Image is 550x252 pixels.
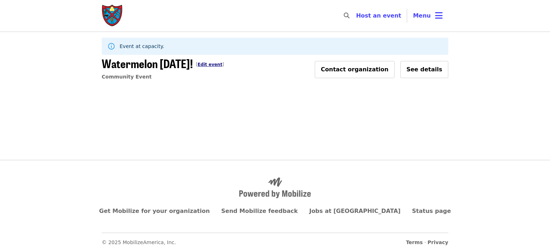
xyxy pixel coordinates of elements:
[196,62,224,67] span: [ ]
[412,208,451,214] a: Status page
[102,74,151,80] a: Community Event
[99,208,210,214] a: Get Mobilize for your organization
[102,55,224,72] span: Watermelon [DATE]!
[406,66,442,73] span: See details
[120,43,164,49] span: Event at capacity.
[356,12,401,19] a: Host an event
[428,239,448,245] a: Privacy
[102,239,176,245] span: © 2025 MobilizeAmerica, Inc.
[413,12,431,19] span: Menu
[321,66,389,73] span: Contact organization
[102,4,123,27] img: Society of St. Andrew - Home
[309,208,401,214] a: Jobs at [GEOGRAPHIC_DATA]
[354,7,360,24] input: Search
[344,12,349,19] i: search icon
[435,10,443,21] i: bars icon
[315,61,395,78] button: Contact organization
[102,207,448,215] nav: Primary footer navigation
[407,7,448,24] button: Toggle account menu
[102,233,448,246] nav: Secondary footer navigation
[400,61,448,78] button: See details
[239,177,311,198] img: Powered by Mobilize
[221,208,298,214] a: Send Mobilize feedback
[198,62,222,67] a: Edit event
[406,239,448,246] span: ·
[406,239,423,245] a: Terms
